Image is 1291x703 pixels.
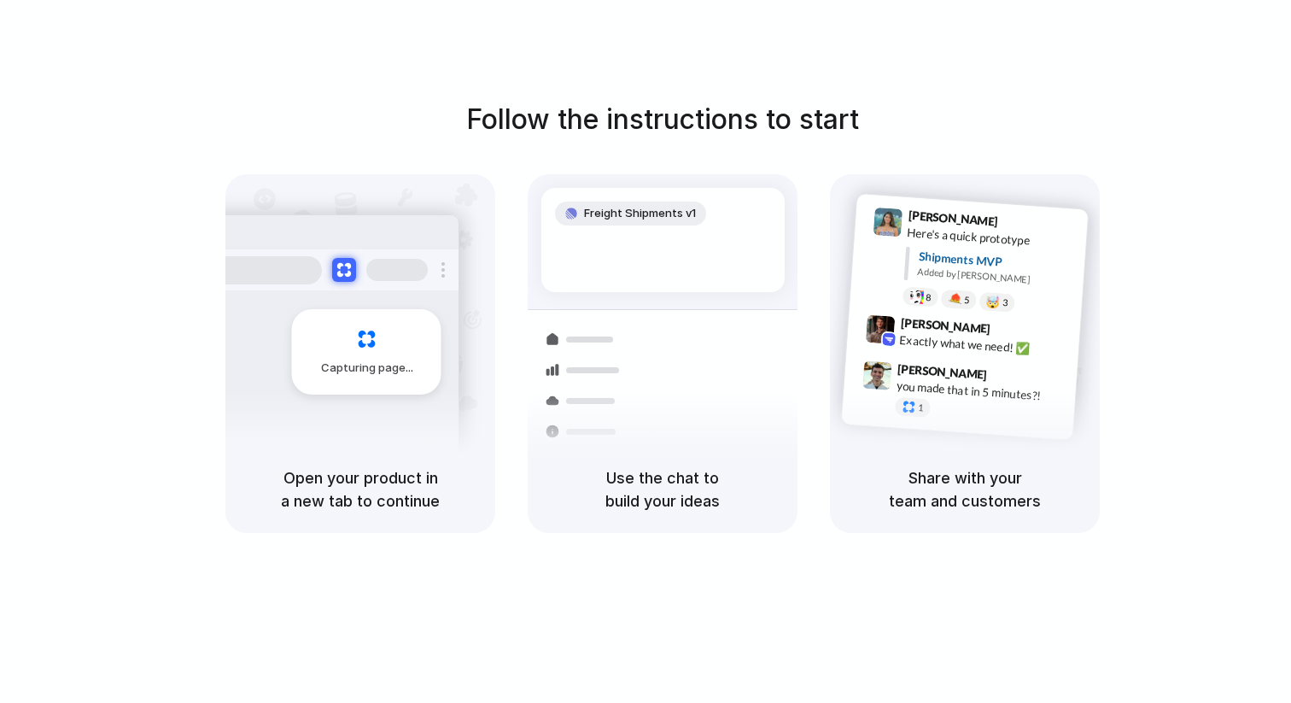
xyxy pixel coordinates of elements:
[900,313,990,338] span: [PERSON_NAME]
[964,296,970,305] span: 5
[897,360,988,384] span: [PERSON_NAME]
[1002,298,1008,308] span: 3
[896,378,1066,407] div: you made that in 5 minutes?!
[850,466,1079,513] h5: Share with your team and customers
[996,322,1031,343] span: 9:42 AM
[899,331,1070,360] div: Exactly what we need! ✅
[246,466,475,513] h5: Open your product in a new tab to continue
[584,205,696,222] span: Freight Shipments v1
[907,224,1078,253] div: Here's a quick prototype
[548,466,777,513] h5: Use the chat to build your ideas
[908,206,998,231] span: [PERSON_NAME]
[917,265,1074,290] div: Added by [PERSON_NAME]
[1003,214,1038,235] span: 9:41 AM
[926,293,932,302] span: 8
[918,248,1076,276] div: Shipments MVP
[992,368,1027,389] span: 9:47 AM
[466,99,859,140] h1: Follow the instructions to start
[321,360,416,377] span: Capturing page
[918,403,924,413] span: 1
[986,296,1001,309] div: 🤯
